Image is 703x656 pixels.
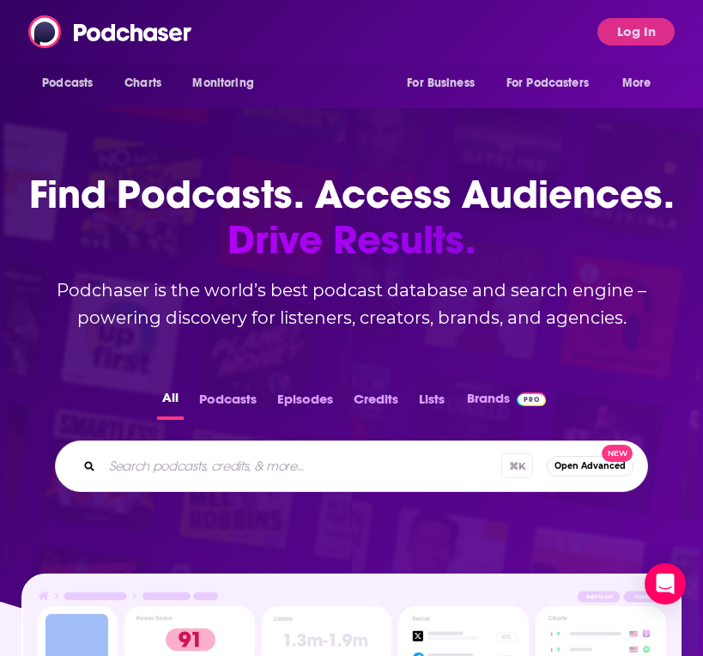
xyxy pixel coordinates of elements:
[157,386,184,420] button: All
[28,15,193,48] img: Podchaser - Follow, Share and Rate Podcasts
[602,445,633,463] span: New
[414,386,450,420] button: Lists
[348,386,403,420] button: Credits
[645,563,686,604] div: Open Intercom Messenger
[42,71,93,95] span: Podcasts
[555,461,626,471] span: Open Advanced
[30,67,115,100] button: open menu
[622,71,651,95] span: More
[395,67,496,100] button: open menu
[597,18,675,46] button: Log In
[124,71,161,95] span: Charts
[501,453,533,478] span: ⌘ K
[610,67,673,100] button: open menu
[113,67,172,100] a: Charts
[547,456,633,477] button: Open AdvancedNew
[517,392,547,406] img: Podchaser Pro
[192,71,253,95] span: Monitoring
[467,386,547,420] a: BrandsPodchaser Pro
[495,67,614,100] button: open menu
[27,217,676,263] span: Drive Results.
[27,276,676,331] h2: Podchaser is the world’s best podcast database and search engine – powering discovery for listene...
[180,67,276,100] button: open menu
[506,71,589,95] span: For Podcasters
[407,71,475,95] span: For Business
[55,440,648,492] div: Search podcasts, credits, & more...
[27,172,676,263] h1: Find Podcasts. Access Audiences.
[37,590,667,606] img: Podcast Insights Header
[272,386,338,420] button: Episodes
[194,386,262,420] button: Podcasts
[102,453,501,480] input: Search podcasts, credits, & more...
